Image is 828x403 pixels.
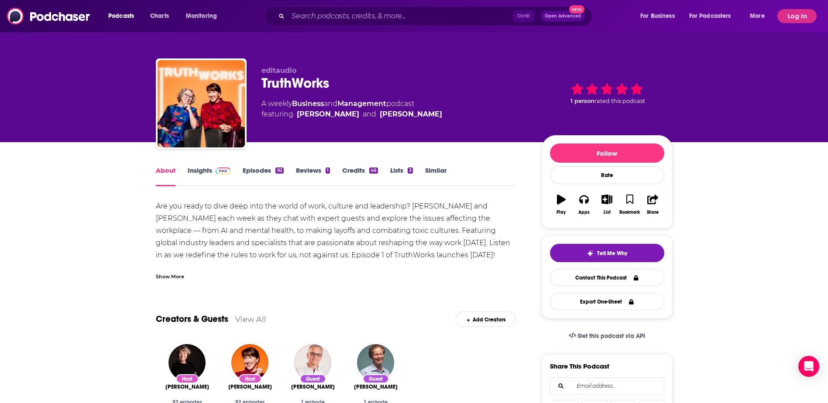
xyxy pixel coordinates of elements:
[296,166,330,186] a: Reviews1
[557,378,657,394] input: Email address...
[550,362,609,370] h3: Share This Podcast
[798,356,819,377] div: Open Intercom Messenger
[188,166,231,186] a: InsightsPodchaser Pro
[288,9,513,23] input: Search podcasts, credits, & more...
[550,189,573,220] button: Play
[545,14,581,18] span: Open Advanced
[425,166,447,186] a: Similar
[570,98,594,104] span: 1 person
[243,166,283,186] a: Episodes92
[619,210,640,215] div: Bookmark
[550,166,664,184] div: Rate
[216,167,231,174] img: Podchaser Pro
[597,250,627,257] span: Tell Me Why
[102,9,145,23] button: open menu
[577,332,645,340] span: Get this podcast via API
[578,210,590,215] div: Apps
[550,244,664,262] button: tell me why sparkleTell Me Why
[550,377,664,395] div: Search followers
[228,383,272,390] a: Jessica Neal
[165,383,209,390] span: [PERSON_NAME]
[456,311,515,327] div: Add Creators
[684,9,744,23] button: open menu
[354,383,398,390] a: John Mackey
[294,344,331,381] img: Jerry Colonna
[165,383,209,390] a: Patty McCord
[641,189,664,220] button: Share
[744,9,776,23] button: open menu
[408,167,413,174] div: 3
[235,314,266,324] a: View All
[777,9,817,23] button: Log In
[144,9,174,23] a: Charts
[275,167,283,174] div: 92
[363,374,389,383] div: Guest
[297,109,359,120] a: Jessica Neal
[595,189,618,220] button: List
[380,109,442,120] a: Patty McCord
[569,5,585,14] span: New
[326,167,330,174] div: 1
[604,210,611,215] div: List
[324,99,337,108] span: and
[550,293,664,310] button: Export One-Sheet
[300,374,326,383] div: Guest
[337,99,386,108] a: Management
[689,10,731,22] span: For Podcasters
[550,143,664,163] button: Follow
[150,10,169,22] span: Charts
[357,344,394,381] img: John Mackey
[231,344,268,381] img: Jessica Neal
[7,8,91,24] img: Podchaser - Follow, Share and Rate Podcasts
[618,189,641,220] button: Bookmark
[156,200,516,273] div: Are you ready to dive deep into the world of work, culture and leadership? [PERSON_NAME] and [PER...
[239,374,261,383] div: Host
[594,98,645,104] span: rated this podcast
[261,109,442,120] span: featuring
[363,109,376,120] span: and
[291,383,335,390] span: [PERSON_NAME]
[562,325,653,347] a: Get this podcast via API
[640,10,675,22] span: For Business
[272,6,601,26] div: Search podcasts, credits, & more...
[291,383,335,390] a: Jerry Colonna
[228,383,272,390] span: [PERSON_NAME]
[292,99,324,108] a: Business
[647,210,659,215] div: Share
[550,269,664,286] a: Contact This Podcast
[180,9,228,23] button: open menu
[587,250,594,257] img: tell me why sparkle
[186,10,217,22] span: Monitoring
[158,60,245,147] img: TruthWorks
[156,314,228,324] a: Creators & Guests
[342,166,378,186] a: Credits46
[557,210,566,215] div: Play
[168,344,206,381] img: Patty McCord
[634,9,686,23] button: open menu
[541,11,585,21] button: Open AdvancedNew
[390,166,413,186] a: Lists3
[156,166,175,186] a: About
[108,10,134,22] span: Podcasts
[176,374,199,383] div: Host
[542,66,673,120] div: 1 personrated this podcast
[354,383,398,390] span: [PERSON_NAME]
[513,10,534,22] span: Ctrl K
[573,189,595,220] button: Apps
[261,99,442,120] div: A weekly podcast
[750,10,765,22] span: More
[261,66,296,75] span: editaudio
[369,167,378,174] div: 46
